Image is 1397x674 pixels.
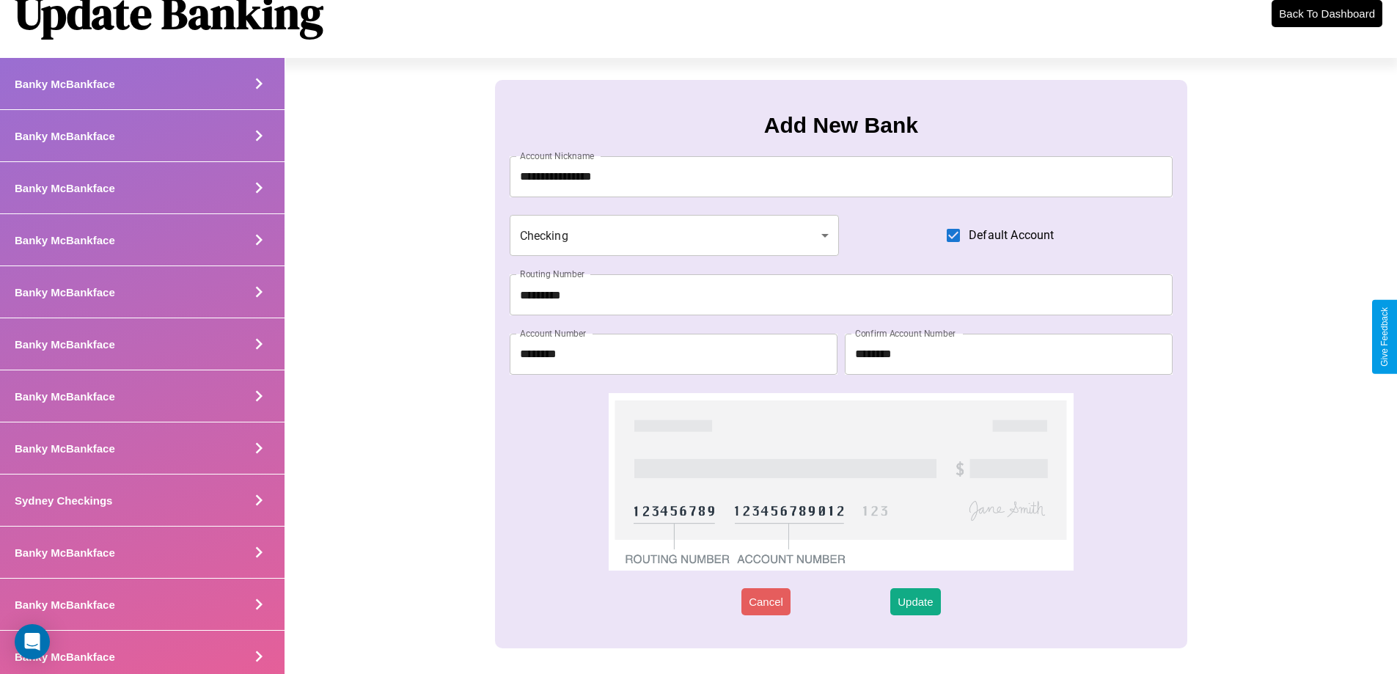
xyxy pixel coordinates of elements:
button: Cancel [741,588,791,615]
label: Account Nickname [520,150,595,162]
span: Default Account [969,227,1054,244]
h4: Banky McBankface [15,78,115,90]
img: check [609,393,1073,571]
h4: Banky McBankface [15,234,115,246]
h4: Banky McBankface [15,546,115,559]
h4: Banky McBankface [15,598,115,611]
h3: Add New Bank [764,113,918,138]
label: Account Number [520,327,586,340]
h4: Banky McBankface [15,338,115,351]
h4: Banky McBankface [15,286,115,298]
div: Open Intercom Messenger [15,624,50,659]
button: Update [890,588,940,615]
h4: Banky McBankface [15,390,115,403]
label: Routing Number [520,268,584,280]
h4: Sydney Checkings [15,494,112,507]
h4: Banky McBankface [15,130,115,142]
h4: Banky McBankface [15,651,115,663]
h4: Banky McBankface [15,442,115,455]
div: Checking [510,215,840,256]
h4: Banky McBankface [15,182,115,194]
label: Confirm Account Number [855,327,956,340]
div: Give Feedback [1379,307,1390,367]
